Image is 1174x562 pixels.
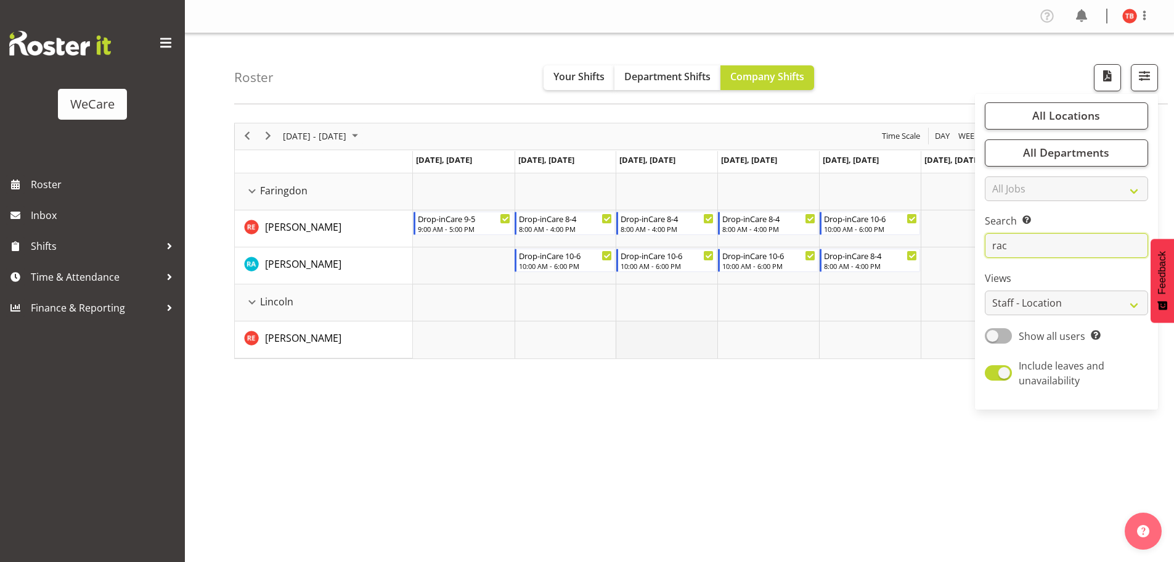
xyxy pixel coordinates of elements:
div: Drop-inCare 9-5 [418,212,511,225]
div: next period [258,123,279,149]
span: Inbox [31,206,179,225]
button: Next [260,128,277,144]
div: Drop-inCare 8-4 [722,212,815,225]
button: Feedback - Show survey [1151,239,1174,323]
span: Week [957,128,980,144]
span: Roster [31,175,179,194]
div: Rachel Els"s event - Drop-inCare 8-4 Begin From Wednesday, October 15, 2025 at 8:00:00 AM GMT+13:... [616,212,717,235]
button: Filter Shifts [1131,64,1158,91]
span: Finance & Reporting [31,299,160,317]
td: Rachel Els resource [235,210,413,247]
table: Timeline Week of October 13, 2025 [413,173,1124,358]
div: Rachna Anderson"s event - Drop-inCare 10-6 Begin From Tuesday, October 14, 2025 at 10:00:00 AM GM... [515,249,615,272]
button: Timeline Day [933,128,952,144]
div: 10:00 AM - 6:00 PM [519,261,612,271]
span: Day [934,128,951,144]
span: All Departments [1023,145,1109,160]
button: All Departments [985,139,1148,167]
div: Rachel Els"s event - Drop-inCare 8-4 Begin From Tuesday, October 14, 2025 at 8:00:00 AM GMT+13:00... [515,212,615,235]
div: 8:00 AM - 4:00 PM [824,261,917,271]
span: Faringdon [260,183,308,198]
div: Timeline Week of October 13, 2025 [234,123,1125,359]
div: Drop-inCare 10-6 [722,249,815,262]
td: Rachel Els resource [235,321,413,358]
span: [DATE], [DATE] [924,154,980,165]
span: All Locations [1032,108,1100,123]
span: [DATE], [DATE] [518,154,574,165]
span: [PERSON_NAME] [265,331,341,345]
button: October 2025 [281,128,364,144]
span: Time & Attendance [31,268,160,286]
td: Rachna Anderson resource [235,247,413,284]
a: [PERSON_NAME] [265,331,341,345]
button: Company Shifts [720,65,814,90]
input: Search [985,233,1148,258]
div: Rachna Anderson"s event - Drop-inCare 10-6 Begin From Wednesday, October 15, 2025 at 10:00:00 AM ... [616,249,717,272]
span: [DATE], [DATE] [721,154,777,165]
span: Include leaves and unavailability [1019,359,1104,387]
span: [DATE], [DATE] [619,154,675,165]
div: previous period [237,123,258,149]
span: Lincoln [260,294,293,309]
div: 8:00 AM - 4:00 PM [621,224,714,234]
span: Time Scale [881,128,921,144]
div: 10:00 AM - 6:00 PM [621,261,714,271]
div: Drop-inCare 10-6 [519,249,612,262]
div: 9:00 AM - 5:00 PM [418,224,511,234]
div: WeCare [70,95,115,114]
div: Rachel Els"s event - Drop-inCare 10-6 Begin From Friday, October 17, 2025 at 10:00:00 AM GMT+13:0... [820,212,920,235]
div: Drop-inCare 8-4 [519,212,612,225]
div: 10:00 AM - 6:00 PM [824,224,917,234]
button: Time Scale [880,128,923,144]
div: Drop-inCare 10-6 [621,249,714,262]
div: Rachel Els"s event - Drop-inCare 8-4 Begin From Thursday, October 16, 2025 at 8:00:00 AM GMT+13:0... [718,212,818,235]
span: [DATE], [DATE] [823,154,879,165]
button: Department Shifts [614,65,720,90]
label: Views [985,271,1148,286]
span: Show all users [1019,329,1085,343]
span: Your Shifts [553,70,605,83]
div: 8:00 AM - 4:00 PM [722,224,815,234]
label: Search [985,213,1148,228]
span: Company Shifts [730,70,804,83]
img: help-xxl-2.png [1137,525,1149,537]
span: [DATE], [DATE] [416,154,472,165]
span: Shifts [31,237,160,255]
span: Department Shifts [624,70,711,83]
td: Lincoln resource [235,284,413,321]
div: Drop-inCare 8-4 [621,212,714,225]
td: Faringdon resource [235,173,413,210]
button: All Locations [985,102,1148,130]
a: [PERSON_NAME] [265,220,341,234]
span: [PERSON_NAME] [265,220,341,234]
div: Drop-inCare 8-4 [824,249,917,262]
button: Previous [239,128,256,144]
div: 8:00 AM - 4:00 PM [519,224,612,234]
img: tyla-boyd11707.jpg [1122,9,1137,23]
img: Rosterit website logo [9,31,111,56]
div: Rachna Anderson"s event - Drop-inCare 10-6 Begin From Thursday, October 16, 2025 at 10:00:00 AM G... [718,249,818,272]
button: Your Shifts [544,65,614,90]
a: [PERSON_NAME] [265,257,341,271]
div: Rachna Anderson"s event - Drop-inCare 8-4 Begin From Friday, October 17, 2025 at 8:00:00 AM GMT+1... [820,249,920,272]
span: [DATE] - [DATE] [282,128,348,144]
div: Drop-inCare 10-6 [824,212,917,225]
button: Download a PDF of the roster according to the set date range. [1094,64,1121,91]
div: October 13 - 19, 2025 [279,123,365,149]
button: Timeline Week [956,128,982,144]
h4: Roster [234,70,274,85]
span: [PERSON_NAME] [265,257,341,271]
span: Feedback [1157,251,1168,294]
div: Rachel Els"s event - Drop-inCare 9-5 Begin From Monday, October 13, 2025 at 9:00:00 AM GMT+13:00 ... [414,212,514,235]
div: 10:00 AM - 6:00 PM [722,261,815,271]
